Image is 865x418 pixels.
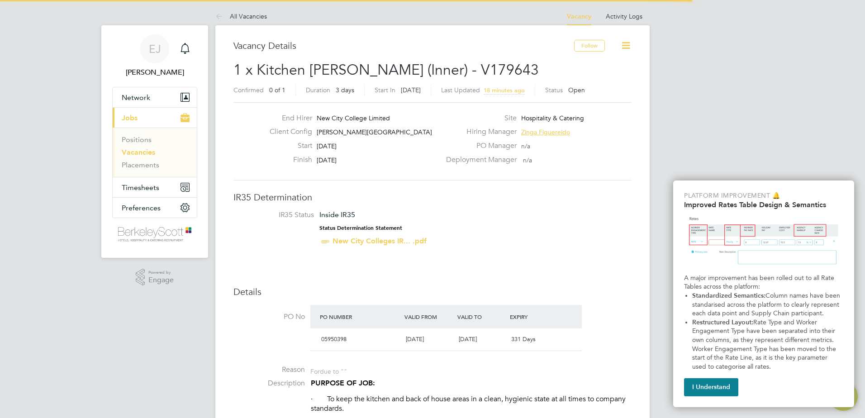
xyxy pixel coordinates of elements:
a: Vacancies [122,148,155,157]
span: Network [122,93,150,102]
span: 3 days [336,86,354,94]
button: Follow [574,40,605,52]
span: Ellie Jennings [112,67,197,78]
div: Valid From [402,309,455,325]
label: Description [233,379,305,388]
strong: Standardized Semantics: [692,292,765,299]
a: Placements [122,161,159,169]
label: Client Config [262,127,312,137]
img: berkeley-scott-logo-retina.png [118,227,191,242]
nav: Main navigation [101,25,208,258]
label: Deployment Manager [441,155,517,165]
img: Updated Rates Table Design & Semantics [684,213,843,270]
a: Vacancy [567,13,591,20]
span: [DATE] [317,142,337,150]
span: 05950398 [321,335,347,343]
label: Site [441,114,517,123]
div: Improved Rate Table Semantics [673,180,854,407]
span: 18 minutes ago [484,86,525,94]
a: New City Colleges IR... .pdf [333,237,427,245]
span: Powered by [148,269,174,276]
span: EJ [149,43,161,55]
span: New City College Limited [317,114,390,122]
a: Go to account details [112,34,197,78]
a: Go to home page [112,227,197,242]
label: Confirmed [233,86,264,94]
label: Start In [375,86,395,94]
span: [DATE] [401,86,421,94]
span: [PERSON_NAME][GEOGRAPHIC_DATA] [317,128,432,136]
button: I Understand [684,378,738,396]
p: · To keep the kitchen and back of house areas in a clean, hygienic state at all times to company ... [311,394,632,413]
h3: IR35 Determination [233,191,632,203]
h3: Details [233,286,632,298]
label: Hiring Manager [441,127,517,137]
a: Activity Logs [606,12,642,20]
a: All Vacancies [215,12,267,20]
div: For due to "" [310,365,347,375]
span: Inside IR35 [319,210,355,219]
span: Engage [148,276,174,284]
span: Hospitality & Catering [521,114,584,122]
span: [DATE] [317,156,337,164]
label: Finish [262,155,312,165]
label: Status [545,86,563,94]
span: Timesheets [122,183,159,192]
label: Reason [233,365,305,375]
strong: PURPOSE OF JOB: [311,379,375,387]
span: Open [568,86,585,94]
span: 331 Days [511,335,536,343]
label: Start [262,141,312,151]
p: Platform Improvement 🔔 [684,191,843,200]
span: 1 x Kitchen [PERSON_NAME] (Inner) - V179643 [233,61,539,79]
label: Duration [306,86,330,94]
span: 0 of 1 [269,86,285,94]
h2: Improved Rates Table Design & Semantics [684,200,843,209]
label: PO Manager [441,141,517,151]
a: Positions [122,135,152,144]
label: PO No [233,312,305,322]
div: PO Number [318,309,402,325]
span: Column names have been standarised across the platform to clearly represent each data point and S... [692,292,842,317]
strong: Restructured Layout: [692,318,753,326]
p: A major improvement has been rolled out to all Rate Tables across the platform: [684,274,843,291]
div: Valid To [455,309,508,325]
span: [DATE] [406,335,424,343]
span: [DATE] [459,335,477,343]
span: n/a [523,156,532,164]
div: Expiry [508,309,561,325]
label: IR35 Status [242,210,314,220]
h3: Vacancy Details [233,40,574,52]
span: Rate Type and Worker Engagement Type have been separated into their own columns, as they represen... [692,318,838,370]
span: Preferences [122,204,161,212]
label: End Hirer [262,114,312,123]
span: Jobs [122,114,138,122]
strong: Status Determination Statement [319,225,402,231]
span: n/a [521,142,530,150]
span: Zinga Figuereido [521,128,570,136]
label: Last Updated [441,86,480,94]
